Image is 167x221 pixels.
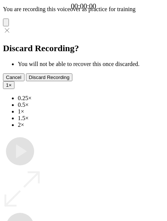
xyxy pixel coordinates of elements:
h2: Discard Recording? [3,43,164,53]
button: Discard Recording [26,73,73,81]
li: 1× [18,108,164,115]
button: Cancel [3,73,24,81]
span: 1 [6,82,9,88]
a: 00:00:00 [71,2,96,10]
p: You are recording this voiceover as practice for training [3,6,164,13]
li: 2× [18,122,164,128]
li: 0.25× [18,95,164,102]
li: You will not be able to recover this once discarded. [18,61,164,67]
li: 0.5× [18,102,164,108]
li: 1.5× [18,115,164,122]
button: 1× [3,81,14,89]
